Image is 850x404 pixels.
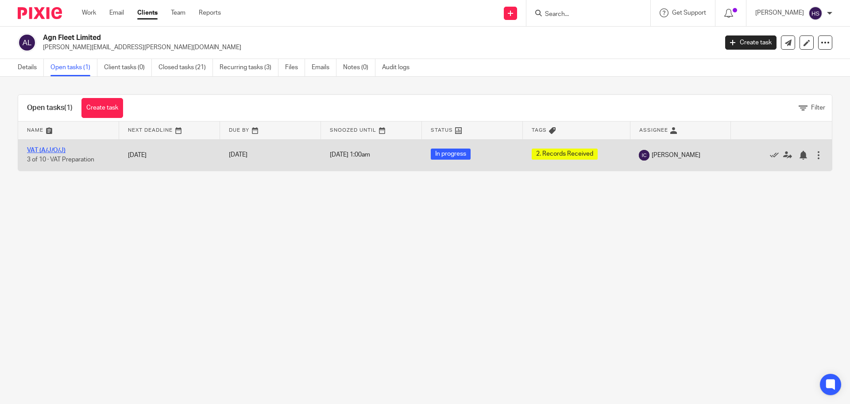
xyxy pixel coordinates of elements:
a: Audit logs [382,59,416,76]
p: [PERSON_NAME] [755,8,804,17]
a: Closed tasks (21) [158,59,213,76]
span: 2. Records Received [532,149,598,160]
span: Filter [811,105,825,111]
a: Emails [312,59,336,76]
span: Tags [532,128,547,133]
a: Open tasks (1) [50,59,97,76]
p: [PERSON_NAME][EMAIL_ADDRESS][PERSON_NAME][DOMAIN_NAME] [43,43,712,52]
a: Mark as done [770,151,783,160]
a: Create task [81,98,123,118]
a: Work [82,8,96,17]
span: (1) [64,104,73,111]
span: Snoozed Until [330,128,376,133]
span: Status [431,128,453,133]
img: Pixie [18,7,62,19]
span: 3 of 10 · VAT Preparation [27,157,94,163]
img: svg%3E [808,6,823,20]
a: Files [285,59,305,76]
h1: Open tasks [27,103,73,113]
td: [DATE] [119,139,220,171]
img: svg%3E [639,150,649,161]
a: Create task [725,35,777,50]
span: In progress [431,149,471,160]
a: Team [171,8,185,17]
a: Email [109,8,124,17]
span: [PERSON_NAME] [652,151,700,160]
h2: Agn Fleet Limited [43,33,578,43]
a: Details [18,59,44,76]
a: VAT (A/J/O/J) [27,147,66,153]
img: svg%3E [18,33,36,52]
a: Reports [199,8,221,17]
span: Get Support [672,10,706,16]
span: [DATE] [229,152,247,158]
a: Recurring tasks (3) [220,59,278,76]
input: Search [544,11,624,19]
a: Clients [137,8,158,17]
span: [DATE] 1:00am [330,152,370,158]
a: Client tasks (0) [104,59,152,76]
a: Notes (0) [343,59,375,76]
